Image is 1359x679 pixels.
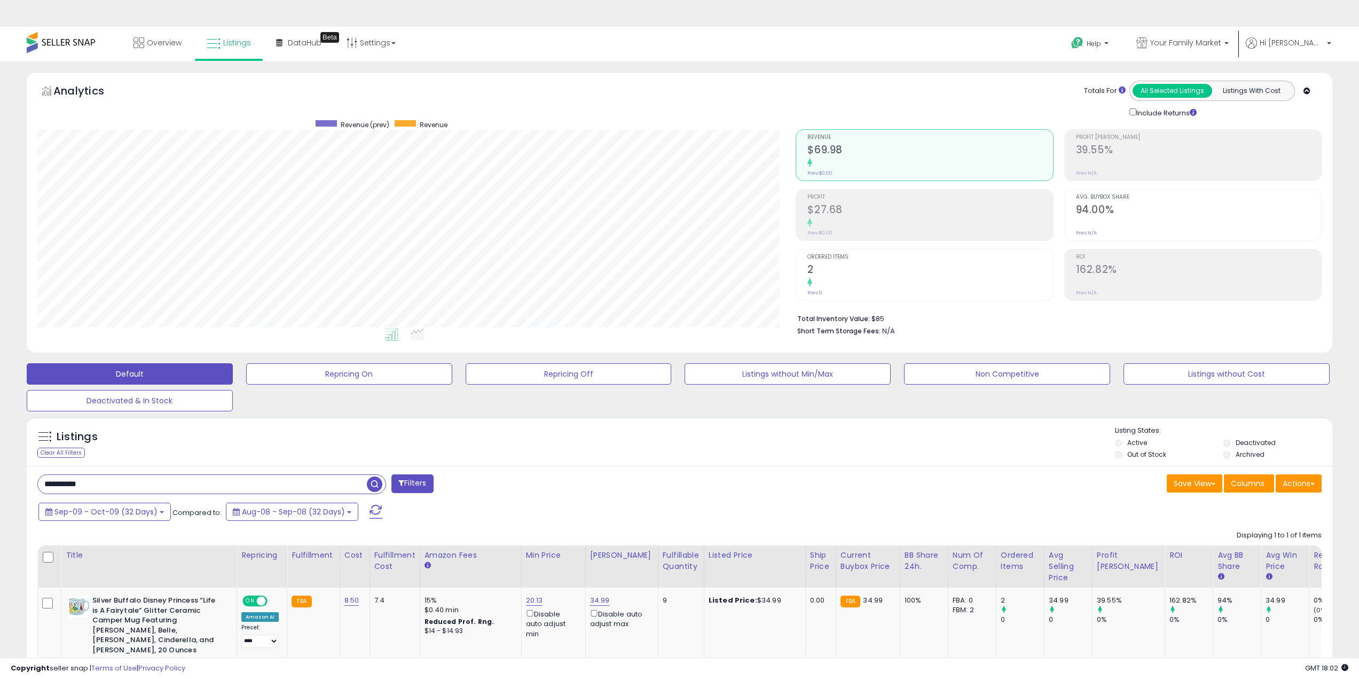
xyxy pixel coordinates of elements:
[685,363,891,385] button: Listings without Min/Max
[268,27,329,59] a: DataHub
[807,204,1052,218] h2: $27.68
[1076,194,1321,200] span: Avg. Buybox Share
[526,608,577,639] div: Disable auto adjust min
[840,550,895,572] div: Current Buybox Price
[288,37,321,48] span: DataHub
[66,550,232,561] div: Title
[526,595,543,606] a: 20.13
[807,194,1052,200] span: Profit
[54,506,158,517] span: Sep-09 - Oct-09 (32 Days)
[1127,438,1147,447] label: Active
[92,596,222,658] b: Silver Buffalo Disney Princess “Life is A Fairytale” Glitter Ceramic Camper Mug Featuring [PERSON...
[1076,263,1321,278] h2: 162.82%
[1076,254,1321,260] span: ROI
[91,663,137,673] a: Terms of Use
[1076,144,1321,158] h2: 39.55%
[420,120,447,129] span: Revenue
[953,605,988,615] div: FBM: 2
[1127,450,1166,459] label: Out of Stock
[27,363,233,385] button: Default
[807,230,832,236] small: Prev: $0.00
[425,617,494,626] b: Reduced Prof. Rng.
[241,612,279,622] div: Amazon AI
[339,27,404,59] a: Settings
[1246,37,1331,61] a: Hi [PERSON_NAME]
[241,624,279,648] div: Preset:
[904,363,1110,385] button: Non Competitive
[1049,596,1092,605] div: 34.99
[1001,550,1040,572] div: Ordered Items
[292,596,311,607] small: FBA
[27,390,233,411] button: Deactivated & In Stock
[11,664,185,674] div: seller snap | |
[810,550,831,572] div: Ship Price
[663,550,700,572] div: Fulfillable Quantity
[590,608,650,629] div: Disable auto adjust max
[199,27,259,59] a: Listings
[905,550,944,572] div: BB Share 24h.
[172,508,222,518] span: Compared to:
[1049,615,1092,625] div: 0
[1314,550,1353,572] div: Return Rate
[1217,572,1224,582] small: Avg BB Share.
[1212,84,1291,98] button: Listings With Cost
[341,120,389,129] span: Revenue (prev)
[266,597,283,606] span: OFF
[391,474,433,493] button: Filters
[1087,39,1101,48] span: Help
[1314,596,1357,605] div: 0%
[1237,530,1322,541] div: Displaying 1 to 1 of 1 items
[37,448,85,458] div: Clear All Filters
[1169,615,1213,625] div: 0%
[863,595,883,605] span: 34.99
[882,326,895,336] span: N/A
[807,263,1052,278] h2: 2
[590,550,654,561] div: [PERSON_NAME]
[526,550,581,561] div: Min Price
[1133,84,1212,98] button: All Selected Listings
[709,596,797,605] div: $34.99
[125,27,190,59] a: Overview
[425,596,513,605] div: 15%
[1097,596,1165,605] div: 39.55%
[242,506,345,517] span: Aug-08 - Sep-08 (32 Days)
[138,663,185,673] a: Privacy Policy
[1076,204,1321,218] h2: 94.00%
[1049,550,1088,583] div: Avg Selling Price
[292,550,335,561] div: Fulfillment
[425,550,517,561] div: Amazon Fees
[1217,596,1261,605] div: 94%
[53,83,125,101] h5: Analytics
[1001,596,1044,605] div: 2
[797,314,870,323] b: Total Inventory Value:
[709,550,801,561] div: Listed Price
[1128,27,1237,61] a: Your Family Market
[1231,478,1264,489] span: Columns
[1097,550,1160,572] div: Profit [PERSON_NAME]
[320,32,339,43] div: Tooltip anchor
[1217,550,1256,572] div: Avg BB Share
[1115,426,1332,436] p: Listing States:
[1314,606,1329,614] small: (0%)
[1084,86,1126,96] div: Totals For
[425,627,513,636] div: $14 - $14.93
[1076,230,1097,236] small: Prev: N/A
[905,596,940,605] div: 100%
[1097,615,1165,625] div: 0%
[11,663,50,673] strong: Copyright
[241,550,282,561] div: Repricing
[57,430,98,444] h5: Listings
[344,595,359,606] a: 8.50
[466,363,672,385] button: Repricing Off
[590,595,610,606] a: 34.99
[1076,170,1097,176] small: Prev: N/A
[1266,596,1309,605] div: 34.99
[1063,28,1119,61] a: Help
[425,605,513,615] div: $0.40 min
[374,596,412,605] div: 7.4
[1266,615,1309,625] div: 0
[68,596,90,617] img: 416f54s0SnL._SL40_.jpg
[953,596,988,605] div: FBA: 0
[1314,615,1357,625] div: 0%
[1217,615,1261,625] div: 0%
